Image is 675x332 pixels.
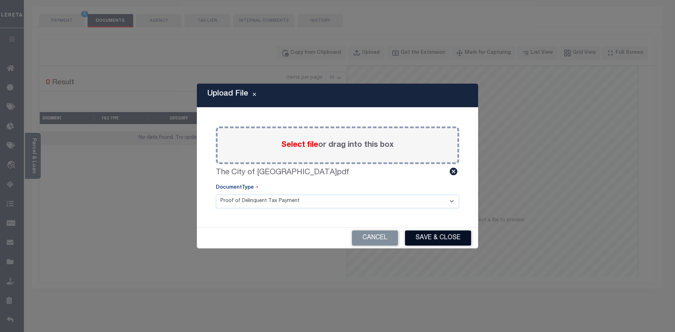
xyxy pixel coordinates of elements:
span: Select file [281,141,318,149]
label: The City of [GEOGRAPHIC_DATA]pdf [216,167,349,178]
label: or drag into this box [281,139,394,151]
button: Close [248,91,261,100]
label: DocumentType [216,184,258,192]
h5: Upload File [207,89,248,98]
button: Cancel [352,230,398,246]
button: Save & Close [405,230,471,246]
